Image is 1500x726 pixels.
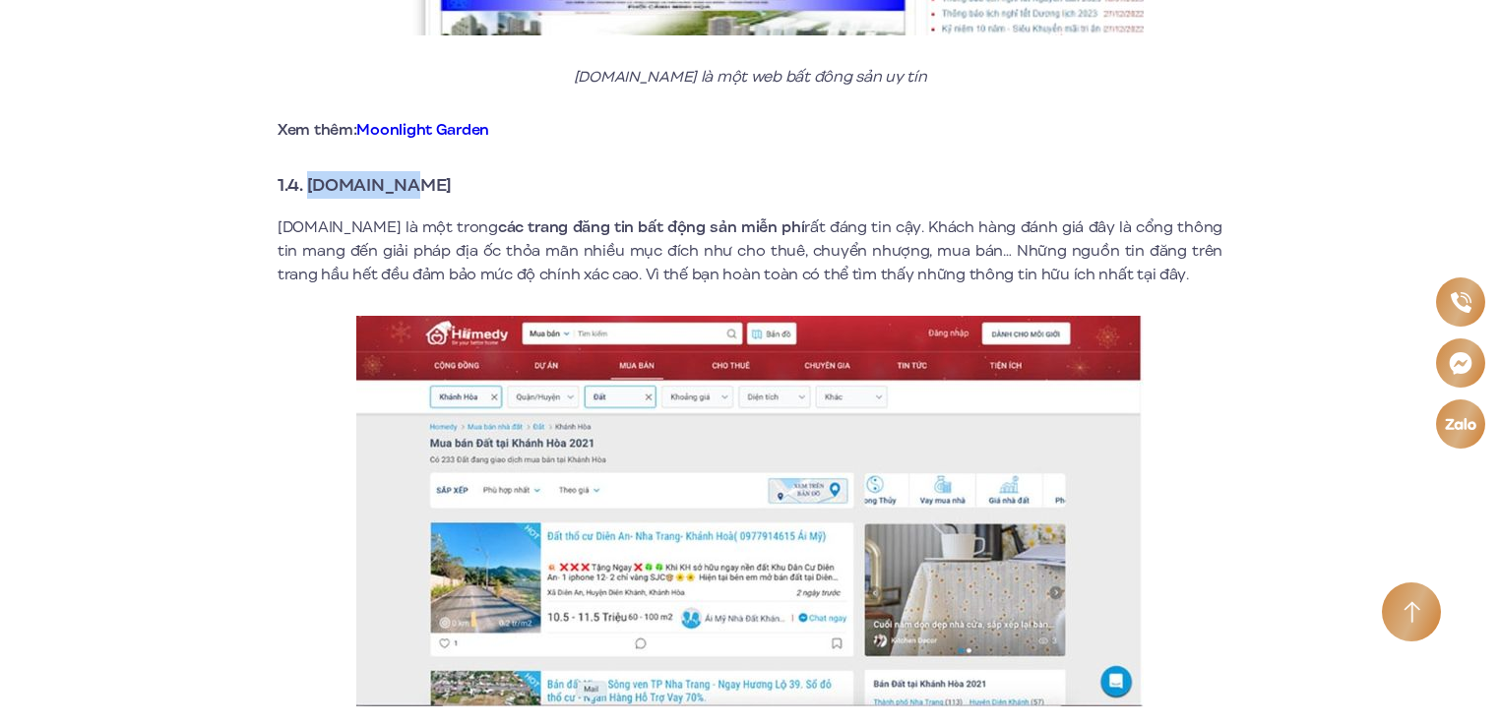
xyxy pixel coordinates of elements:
[574,66,927,88] em: [DOMAIN_NAME] là một web bất đông sản uy tín
[1449,351,1472,375] img: Messenger icon
[356,316,1144,706] img: Homedy.com là một trong các trang đăng tin bất động sản miễn phí rất đáng tin cậy
[278,119,489,141] strong: Xem thêm:
[278,215,1222,286] p: [DOMAIN_NAME] là một trong rất đáng tin cậy. Khách hàng đánh giá đây là cổng thông tin mang đến g...
[356,119,489,141] a: Moonlight Garden
[1404,601,1420,624] img: Arrow icon
[1450,292,1470,313] img: Phone icon
[1444,418,1476,430] img: Zalo icon
[278,172,452,198] strong: 1.4. [DOMAIN_NAME]
[498,216,805,238] strong: các trang đăng tin bất động sản miễn phí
